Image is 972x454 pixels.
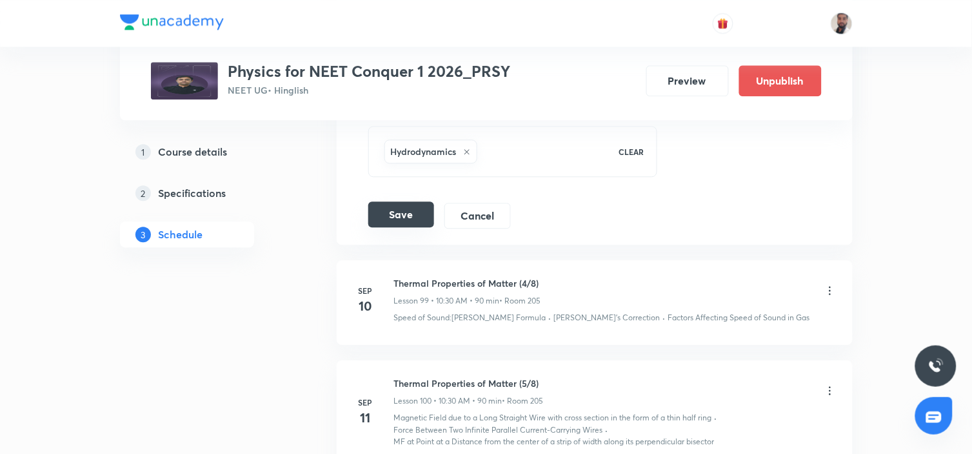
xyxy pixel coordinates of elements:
[368,201,434,227] button: Save
[928,358,944,374] img: ttu
[619,146,644,158] p: CLEAR
[713,13,733,34] button: avatar
[715,412,717,424] div: ·
[444,203,511,229] button: Cancel
[394,276,541,290] h6: Thermal Properties of Matter (4/8)
[646,65,729,96] button: Preview
[739,65,822,96] button: Unpublish
[391,145,457,158] h6: Hydrodynamics
[135,227,151,242] p: 3
[394,295,500,307] p: Lesson 99 • 10:30 AM • 90 min
[394,436,715,448] p: MF at Point at a Distance from the center of a strip of width along its perpendicular bisector
[502,395,544,407] p: • Room 205
[394,312,546,324] p: Speed of Sound:[PERSON_NAME] Formula
[120,139,295,165] a: 1Course details
[394,424,603,436] p: Force Between Two Infinite Parallel Current-Carrying Wires
[831,12,853,34] img: SHAHNAWAZ AHMAD
[353,408,379,428] h4: 11
[120,14,224,30] img: Company Logo
[353,285,379,296] h6: Sep
[120,14,224,33] a: Company Logo
[606,424,608,436] div: ·
[554,312,660,324] p: [PERSON_NAME]'s Correction
[135,144,151,160] p: 1
[135,185,151,201] p: 2
[159,185,226,201] h5: Specifications
[159,144,228,160] h5: Course details
[228,83,511,97] p: NEET UG • Hinglish
[151,62,218,99] img: 956f29552f394029a2419fd67b2f0a7b.jpg
[717,17,729,29] img: avatar
[120,180,295,206] a: 2Specifications
[663,312,666,324] div: ·
[394,395,502,407] p: Lesson 100 • 10:30 AM • 90 min
[394,377,544,390] h6: Thermal Properties of Matter (5/8)
[549,312,551,324] div: ·
[159,227,203,242] h5: Schedule
[394,412,712,424] p: Magnetic Field due to a Long Straight Wire with cross section in the form of a thin half ring
[353,296,379,316] h4: 10
[500,295,541,307] p: • Room 205
[353,397,379,408] h6: Sep
[228,62,511,81] h3: Physics for NEET Conquer 1 2026_PRSY
[668,312,810,324] p: Factors Affecting Speed of Sound in Gas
